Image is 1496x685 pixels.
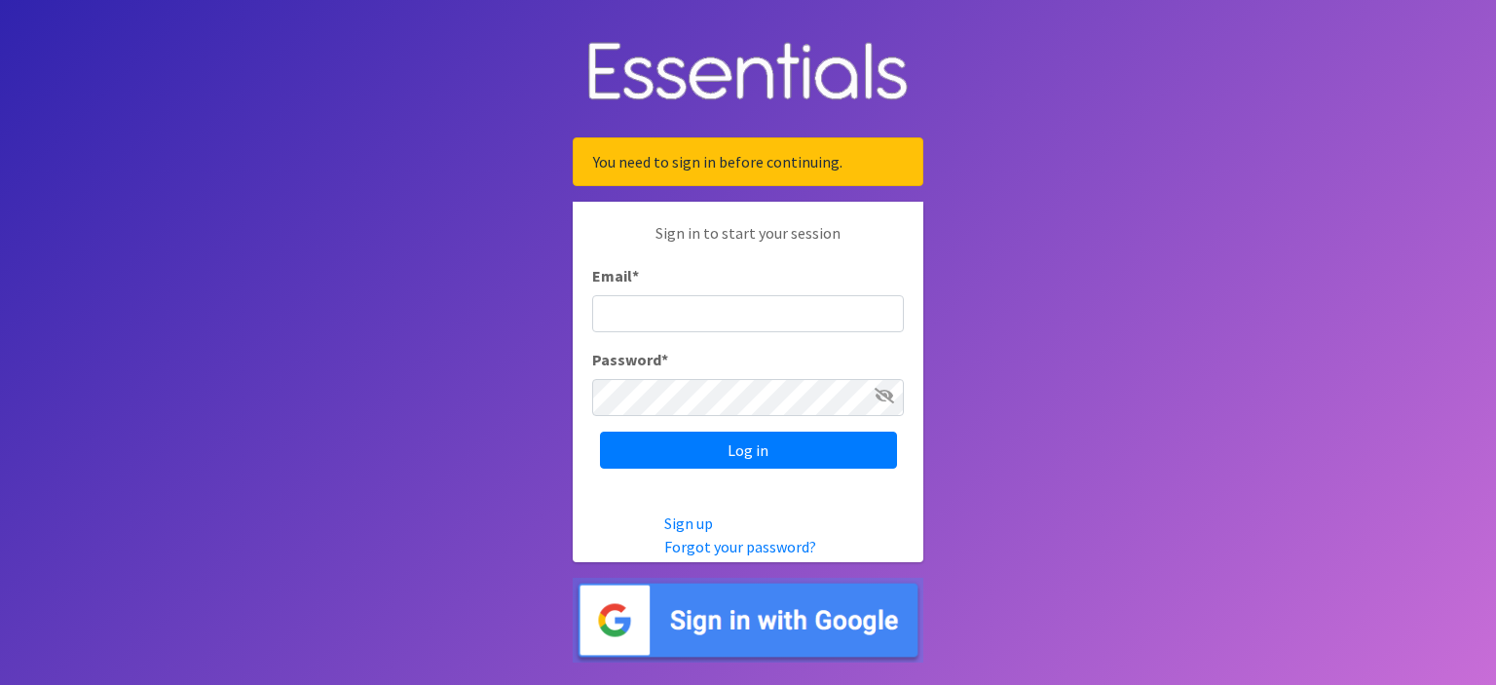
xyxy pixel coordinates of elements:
[592,348,668,371] label: Password
[592,221,904,264] p: Sign in to start your session
[573,22,923,123] img: Human Essentials
[600,432,897,469] input: Log in
[573,578,923,663] img: Sign in with Google
[664,514,713,533] a: Sign up
[661,350,668,369] abbr: required
[664,537,816,556] a: Forgot your password?
[573,137,923,186] div: You need to sign in before continuing.
[632,266,639,285] abbr: required
[592,264,639,287] label: Email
